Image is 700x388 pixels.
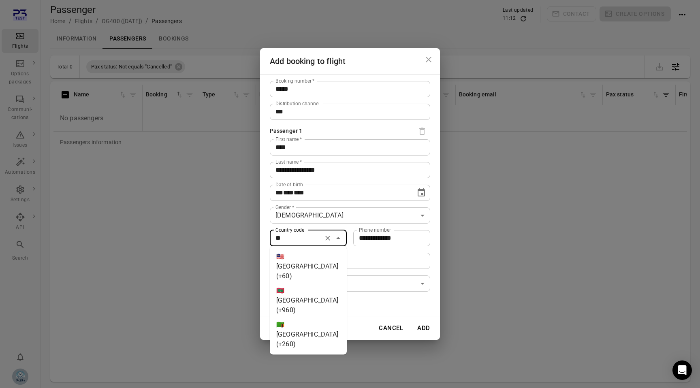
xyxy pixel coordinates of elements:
div: Passenger 1 [270,127,302,136]
label: Phone number [359,226,391,233]
li: 🇲🇻 [GEOGRAPHIC_DATA] (+960) [270,284,347,318]
label: First name [275,136,302,143]
h2: Add booking to flight [260,48,440,74]
div: Open Intercom Messenger [672,360,692,380]
span: Delete [414,123,430,139]
button: Add [411,320,437,337]
span: Day [275,190,283,196]
label: Date of birth [275,181,303,188]
li: 🇲🇾 [GEOGRAPHIC_DATA] (+60) [270,249,347,284]
span: Year [294,190,304,196]
button: Clear [322,232,333,244]
label: Gender [275,204,294,211]
label: Distribution channel [275,100,320,107]
label: Last name [275,158,302,165]
div: [DEMOGRAPHIC_DATA] [270,207,430,224]
button: Choose date, selected date is Jun 23, 1991 [413,185,429,201]
label: Country code [275,226,304,233]
li: 🇿🇲 [GEOGRAPHIC_DATA] (+260) [270,318,347,352]
button: Cancel [374,320,408,337]
label: Booking number [275,77,314,84]
button: Close [333,232,344,244]
span: Month [283,190,294,196]
button: Close dialog [420,51,437,68]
